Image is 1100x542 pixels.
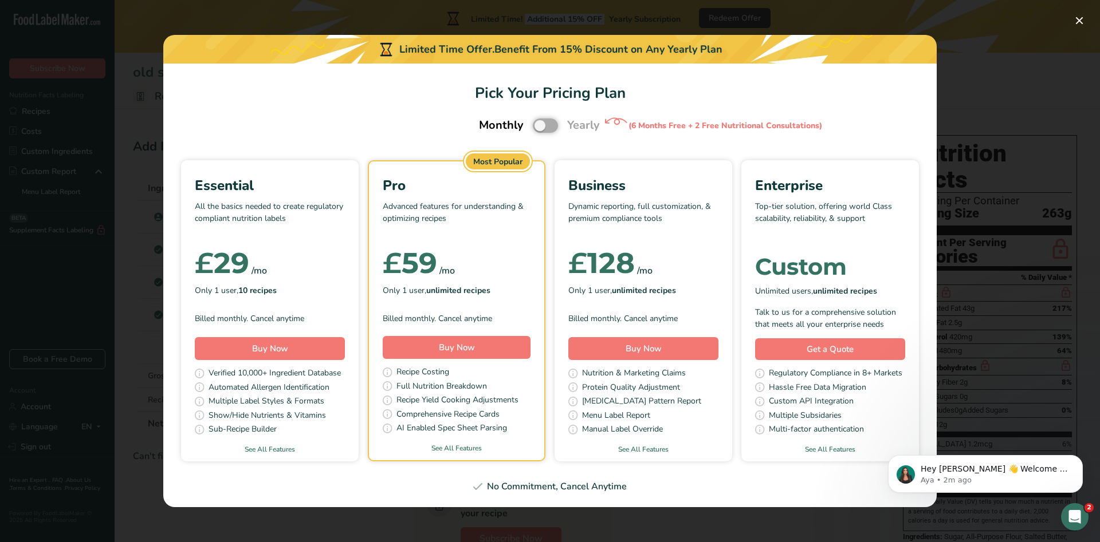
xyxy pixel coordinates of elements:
[755,200,905,235] p: Top-tier solution, offering world Class scalability, reliability, & support
[755,255,905,278] div: Custom
[568,200,718,235] p: Dynamic reporting, full customization, & premium compliance tools
[252,343,288,354] span: Buy Now
[195,175,345,196] div: Essential
[383,246,402,280] span: £
[741,444,919,454] a: See All Features
[582,381,680,395] span: Protein Quality Adjustment
[769,423,864,437] span: Multi-factor authentication
[195,312,345,325] div: Billed monthly. Cancel anytime
[252,264,267,278] div: /mo
[807,343,854,356] span: Get a Quote
[637,264,653,278] div: /mo
[568,312,718,325] div: Billed monthly. Cancel anytime
[755,175,905,196] div: Enterprise
[439,264,455,278] div: /mo
[755,285,877,297] span: Unlimited users,
[383,175,531,196] div: Pro
[163,35,937,64] div: Limited Time Offer.
[582,423,663,437] span: Manual Label Override
[383,336,531,359] button: Buy Now
[396,408,500,422] span: Comprehensive Recipe Cards
[582,367,686,381] span: Nutrition & Marketing Claims
[383,284,490,296] span: Only 1 user,
[567,117,600,134] span: Yearly
[195,200,345,235] p: All the basics needed to create regulatory compliant nutrition labels
[1061,503,1089,531] iframe: Intercom live chat
[568,337,718,360] button: Buy Now
[755,338,905,361] a: Get a Quote
[396,422,507,436] span: AI Enabled Spec Sheet Parsing
[813,286,877,296] b: unlimited recipes
[479,117,524,134] span: Monthly
[209,423,277,437] span: Sub-Recipe Builder
[369,443,544,453] a: See All Features
[439,342,475,353] span: Buy Now
[755,306,905,330] div: Talk to us for a comprehensive solution that meets all your enterprise needs
[426,285,490,296] b: unlimited recipes
[628,120,822,132] div: (6 Months Free + 2 Free Nutritional Consultations)
[195,337,345,360] button: Buy Now
[177,82,923,104] h1: Pick Your Pricing Plan
[209,395,324,409] span: Multiple Label Styles & Formats
[582,395,701,409] span: [MEDICAL_DATA] Pattern Report
[195,284,277,296] span: Only 1 user,
[466,153,530,169] div: Most Popular
[209,409,326,424] span: Show/Hide Nutrients & Vitamins
[568,175,718,196] div: Business
[209,367,341,381] span: Verified 10,000+ Ingredient Database
[396,380,487,394] span: Full Nutrition Breakdown
[568,252,635,275] div: 128
[383,252,437,275] div: 59
[396,394,518,408] span: Recipe Yield Cooking Adjustments
[383,312,531,325] div: Billed monthly. Cancel anytime
[568,246,587,280] span: £
[871,431,1100,511] iframe: Intercom notifications message
[383,200,531,235] p: Advanced features for understanding & optimizing recipes
[177,480,923,493] div: No Commitment, Cancel Anytime
[612,285,676,296] b: unlimited recipes
[769,395,854,409] span: Custom API Integration
[1085,503,1094,512] span: 2
[181,444,359,454] a: See All Features
[568,284,676,296] span: Only 1 user,
[769,367,902,381] span: Regulatory Compliance in 8+ Markets
[769,409,842,424] span: Multiple Subsidaries
[396,366,449,380] span: Recipe Costing
[195,252,249,275] div: 29
[238,285,277,296] b: 10 recipes
[209,381,329,395] span: Automated Allergen Identification
[769,381,866,395] span: Hassle Free Data Migration
[626,343,662,354] span: Buy Now
[555,444,732,454] a: See All Features
[582,409,650,424] span: Menu Label Report
[195,246,214,280] span: £
[494,42,722,57] div: Benefit From 15% Discount on Any Yearly Plan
